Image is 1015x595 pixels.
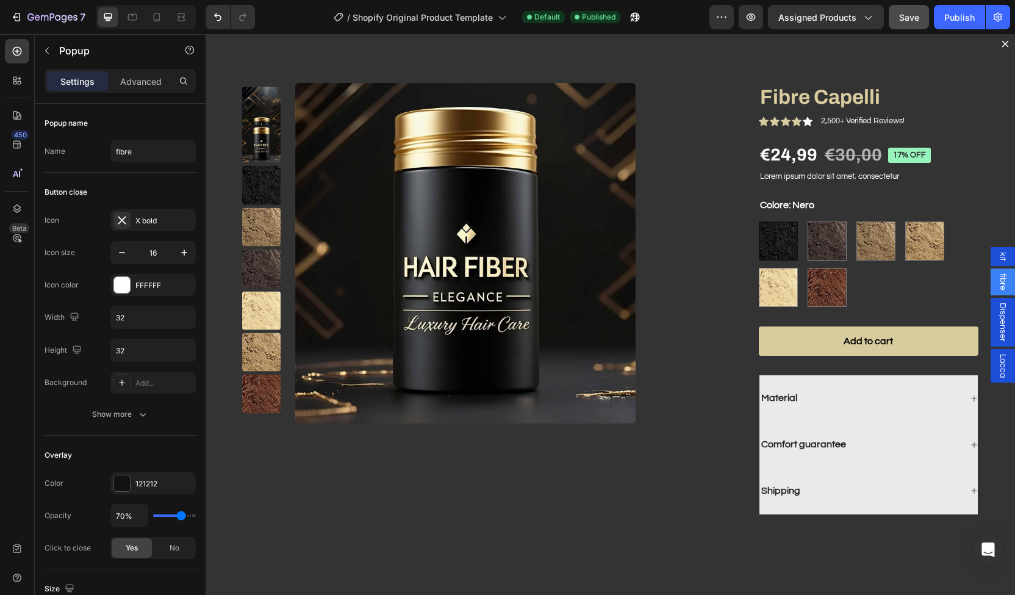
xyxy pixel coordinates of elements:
[778,11,856,24] span: Assigned Products
[111,339,195,361] input: Auto
[110,140,196,162] input: E.g. New popup
[582,12,615,23] span: Published
[45,215,59,226] div: Icon
[45,478,63,489] div: Color
[45,403,196,425] button: Show more
[120,75,162,88] p: Advanced
[60,75,95,88] p: Settings
[934,5,985,29] button: Publish
[59,43,163,58] p: Popup
[889,5,929,29] button: Save
[974,535,1003,564] div: Open Intercom Messenger
[944,11,975,24] div: Publish
[791,320,803,344] span: Lacca
[45,543,91,554] div: Click to close
[556,404,640,417] p: Comfort guarantee
[12,130,29,140] div: 450
[170,543,179,554] span: No
[111,306,195,328] input: Auto
[556,358,592,370] p: Material
[135,215,193,226] div: X bold
[553,49,773,78] h1: Fibre Capelli
[45,342,84,359] div: Height
[111,505,148,527] input: Auto
[126,543,138,554] span: Yes
[347,11,350,24] span: /
[534,12,560,23] span: Default
[45,309,82,326] div: Width
[206,5,255,29] div: Undo/Redo
[135,478,193,489] div: 121212
[45,279,79,290] div: Icon color
[638,301,687,314] div: Add to cart
[791,239,803,256] span: fibre
[5,5,91,29] button: 7
[45,510,71,521] div: Opacity
[135,378,193,389] div: Add...
[45,377,87,388] div: Background
[683,114,725,129] pre: 17% off
[92,408,149,420] div: Show more
[45,187,87,198] div: Button close
[135,280,193,291] div: FFFFFF
[45,450,72,461] div: Overlay
[553,164,610,179] legend: Colore: Nero
[615,81,699,93] p: 2,500+ Verified Reviews!
[45,247,75,258] div: Icon size
[45,146,65,157] div: Name
[554,137,772,148] p: Lorem ipsum dolor sit amet, consectetur
[45,118,88,129] div: Popup name
[899,12,919,23] span: Save
[791,218,803,227] span: kit
[553,292,773,322] button: Add to cart
[206,34,1015,595] iframe: Design area
[768,5,884,29] button: Assigned Products
[353,11,493,24] span: Shopify Original Product Template
[9,223,29,233] div: Beta
[553,109,613,133] div: €24,99
[791,269,803,308] span: Dispenser
[556,450,595,463] p: Shipping
[80,10,85,24] p: 7
[618,109,678,133] div: €30,00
